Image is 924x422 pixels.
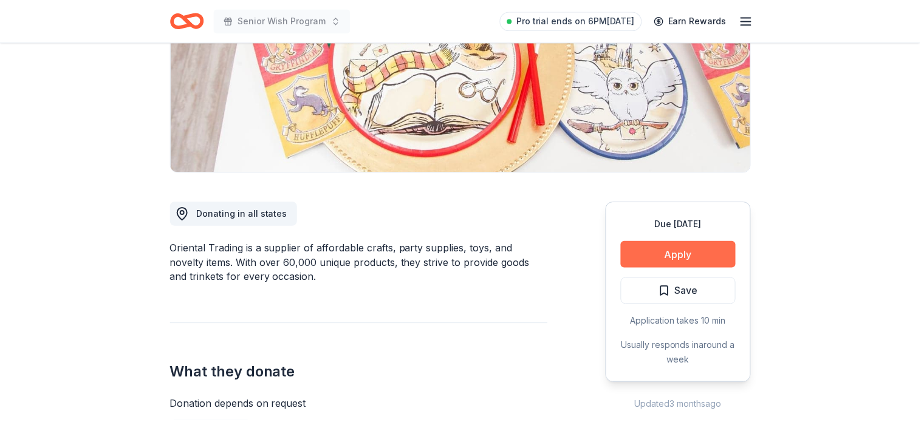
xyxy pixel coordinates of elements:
[623,242,739,269] button: Apply
[623,218,739,233] div: Due [DATE]
[623,315,739,330] div: Application takes 10 min
[197,209,289,220] span: Donating in all states
[239,15,327,29] span: Senior Wish Program
[519,15,637,29] span: Pro trial ends on 6PM[DATE]
[623,279,739,305] button: Save
[678,284,701,300] span: Save
[214,10,352,34] button: Senior Wish Program
[171,398,550,412] div: Donation depends on request
[608,398,754,413] div: Updated 3 months ago
[171,242,550,285] div: Oriental Trading is a supplier of affordable crafts, party supplies, toys, and novelty items. Wit...
[171,364,550,383] h2: What they donate
[649,11,737,33] a: Earn Rewards
[623,339,739,369] div: Usually responds in around a week
[502,12,645,32] a: Pro trial ends on 6PM[DATE]
[171,7,205,36] a: Home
